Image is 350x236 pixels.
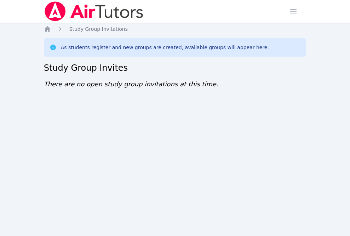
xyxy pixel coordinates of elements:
[69,26,128,32] span: Study Group Invitations
[44,62,306,74] h2: Study Group Invites
[61,44,269,51] div: As students register and new groups are created, available groups will appear here.
[69,25,128,33] a: Study Group Invitations
[44,25,306,33] nav: Breadcrumb
[44,80,218,88] span: There are no open study group invitations at this time.
[44,1,144,21] img: Air Tutors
